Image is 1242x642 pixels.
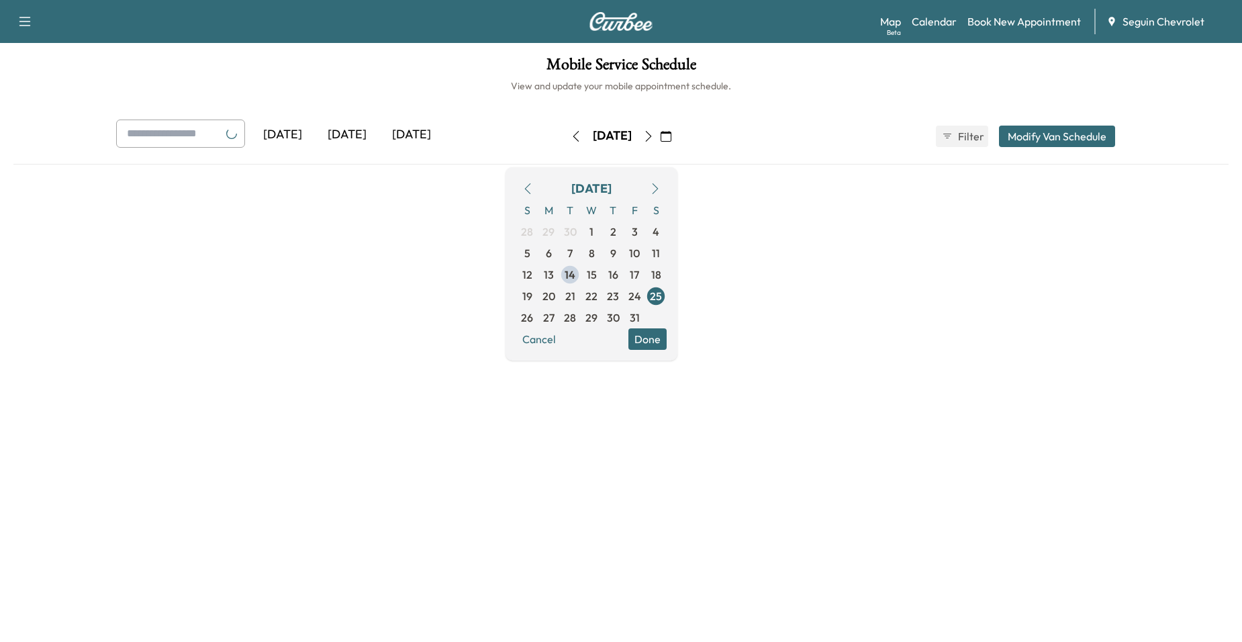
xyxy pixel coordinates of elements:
span: 21 [565,288,575,304]
span: 30 [607,310,620,326]
span: 3 [632,224,638,240]
span: Seguin Chevrolet [1122,13,1204,30]
h6: View and update your mobile appointment schedule. [13,79,1229,93]
span: 18 [651,267,661,283]
span: 12 [522,267,532,283]
span: T [559,199,581,221]
div: [DATE] [379,120,444,150]
span: 23 [607,288,619,304]
div: [DATE] [250,120,315,150]
div: [DATE] [593,128,632,144]
span: 1 [589,224,593,240]
h1: Mobile Service Schedule [13,56,1229,79]
img: Curbee Logo [589,12,653,31]
button: Modify Van Schedule [999,126,1115,147]
span: 27 [543,310,555,326]
span: 29 [542,224,555,240]
div: Beta [887,28,901,38]
span: 28 [564,310,576,326]
span: 24 [628,288,641,304]
span: 26 [521,310,533,326]
span: S [516,199,538,221]
span: T [602,199,624,221]
span: S [645,199,667,221]
span: 29 [585,310,598,326]
span: 6 [546,245,552,261]
span: 9 [610,245,616,261]
span: 7 [567,245,573,261]
span: 8 [589,245,595,261]
button: Done [628,328,667,350]
span: W [581,199,602,221]
span: 30 [564,224,577,240]
span: 13 [544,267,554,283]
span: Filter [958,128,982,144]
a: Book New Appointment [967,13,1081,30]
span: 19 [522,288,532,304]
span: M [538,199,559,221]
div: [DATE] [571,179,612,198]
span: 22 [585,288,598,304]
span: 14 [565,267,575,283]
a: MapBeta [880,13,901,30]
span: 10 [629,245,640,261]
button: Cancel [516,328,562,350]
span: 25 [650,288,662,304]
a: Calendar [912,13,957,30]
span: 11 [652,245,660,261]
span: 31 [630,310,640,326]
span: 5 [524,245,530,261]
button: Filter [936,126,988,147]
span: 17 [630,267,639,283]
span: 2 [610,224,616,240]
span: 4 [653,224,659,240]
span: F [624,199,645,221]
span: 20 [542,288,555,304]
span: 15 [587,267,597,283]
span: 16 [608,267,618,283]
span: 28 [521,224,533,240]
div: [DATE] [315,120,379,150]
